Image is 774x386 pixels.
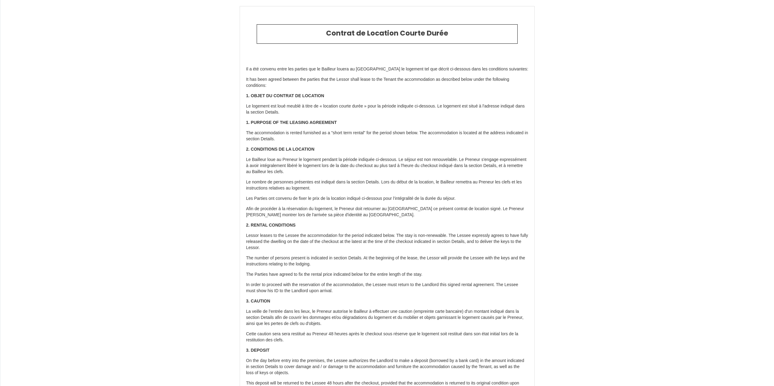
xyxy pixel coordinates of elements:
p: On the day before entry into the premises, the Lessee authorizes the Landlord to make a deposit (... [246,358,528,376]
p: Le Bailleur loue au Preneur le logement pendant la période indiquée ci-dessous. Le séjour est non... [246,157,528,175]
p: Il a été convenu entre les parties que le Bailleur louera au [GEOGRAPHIC_DATA] le logement tel qu... [246,66,528,72]
p: It has been agreed between the parties that the Lessor shall lease to the Tenant the accommodatio... [246,77,528,89]
strong: 2. CONDITIONS DE LA LOCATION [246,147,314,152]
strong: 3. CAUTION [246,299,270,303]
strong: 2. RENTAL CONDITIONS [246,223,296,227]
p: Le nombre de personnes présentes est indiqué dans la section Details. Lors du début de la locatio... [246,179,528,191]
iframe: Chat [748,359,769,381]
p: Le logement est loué meublé à titre de « location courte durée » pour la période indiquée ci-dess... [246,103,528,115]
p: Cette caution sera sera restitué au Preneur 48 heures après le checkout sous réserve que le logem... [246,331,528,343]
p: The number of persons present is indicated in section Details. At the beginning of the lease, the... [246,255,528,267]
strong: 1. OBJET DU CONTRAT DE LOCATION [246,93,324,98]
p: Afin de procéder à la réservation du logement, le Preneur doit retourner au [GEOGRAPHIC_DATA] ce ... [246,206,528,218]
strong: 1. PURPOSE OF THE LEASING AGREEMENT [246,120,337,125]
p: The accommodation is rented furnished as a "short term rental" for the period shown below. The ac... [246,130,528,142]
h2: Contrat de Location Courte Durée [262,29,513,38]
p: La veille de l’entrée dans les lieux, le Preneur autorise le Bailleur à effectuer une caution (em... [246,309,528,327]
p: Lessor leases to the Lessee the accommodation for the period indicated below. The stay is non-ren... [246,233,528,251]
p: Les Parties ont convenu de fixer le prix de la location indiqué ci-dessous pour l’intégralité de ... [246,196,528,202]
p: In order to proceed with the reservation of the accommodation, the Lessee must return to the Land... [246,282,528,294]
strong: 3. DEPOSIT [246,348,269,353]
p: The Parties have agreed to fix the rental price indicated below for the entire length of the stay. [246,272,528,278]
